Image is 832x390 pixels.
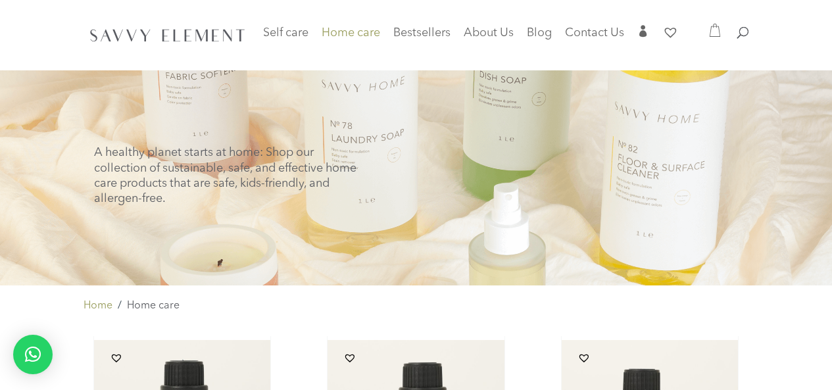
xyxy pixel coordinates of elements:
[84,297,112,314] a: Home
[127,301,180,311] span: Home care
[263,28,308,55] a: Self care
[637,25,649,37] span: 
[322,27,380,39] span: Home care
[565,28,624,47] a: Contact Us
[118,297,122,314] span: /
[86,24,249,45] img: SavvyElement
[565,27,624,39] span: Contact Us
[464,27,514,39] span: About Us
[637,25,649,47] a: 
[393,27,451,39] span: Bestsellers
[527,28,552,47] a: Blog
[322,28,380,55] a: Home care
[94,145,366,207] p: A healthy planet starts at home: Shop our collection of sustainable, safe, and effective home car...
[263,27,308,39] span: Self care
[393,28,451,47] a: Bestsellers
[464,28,514,47] a: About Us
[527,27,552,39] span: Blog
